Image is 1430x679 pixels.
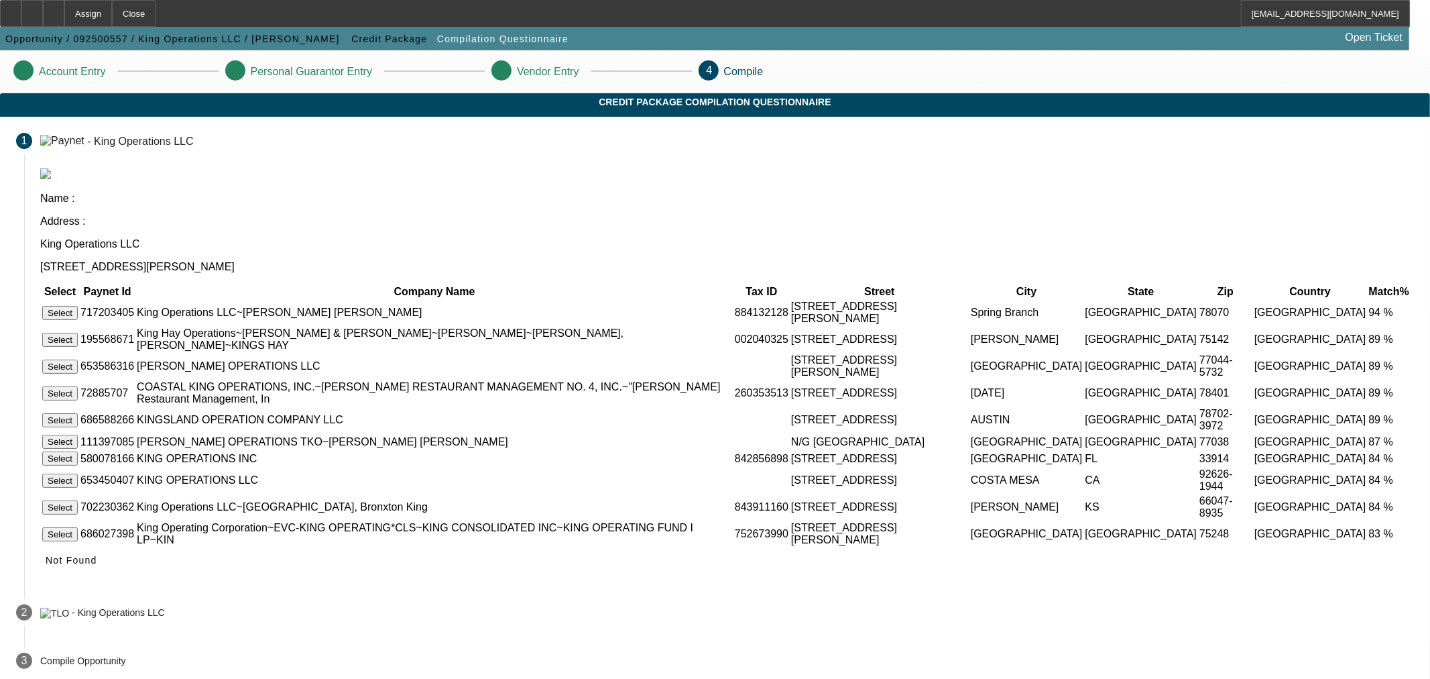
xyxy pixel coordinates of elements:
td: [GEOGRAPHIC_DATA] [1084,521,1197,547]
td: 580078166 [80,451,135,466]
td: 72885707 [80,380,135,406]
img: paynet_logo.jpg [40,168,51,179]
p: Account Entry [39,66,106,78]
td: 84 % [1368,494,1410,520]
button: Not Found [40,548,103,572]
td: [GEOGRAPHIC_DATA] [1084,327,1197,352]
td: 92626-1944 [1199,468,1252,493]
td: [STREET_ADDRESS] [790,451,969,466]
td: 75248 [1199,521,1252,547]
td: [STREET_ADDRESS][PERSON_NAME] [790,521,969,547]
td: 195568671 [80,327,135,352]
td: 94 % [1368,300,1410,325]
td: King Operations LLC~[PERSON_NAME] [PERSON_NAME] [136,300,733,325]
td: 87 % [1368,434,1410,450]
p: Vendor Entry [517,66,579,78]
td: [GEOGRAPHIC_DATA] [970,521,1083,547]
button: Select [42,474,78,488]
td: 78401 [1199,380,1252,406]
td: [PERSON_NAME] [970,494,1083,520]
td: 842856898 [734,451,789,466]
p: Address : [40,215,1414,227]
td: 77044-5732 [1199,354,1252,379]
td: 77038 [1199,434,1252,450]
td: 260353513 [734,380,789,406]
td: KING OPERATIONS LLC [136,468,733,493]
th: Paynet Id [80,285,135,299]
img: Paynet [40,135,84,147]
td: [GEOGRAPHIC_DATA] [1084,434,1197,450]
td: 83 % [1368,521,1410,547]
td: 111397085 [80,434,135,450]
th: City [970,285,1083,299]
td: [GEOGRAPHIC_DATA] [970,451,1083,466]
button: Credit Package [348,27,430,51]
td: [STREET_ADDRESS] [790,380,969,406]
td: Spring Branch [970,300,1083,325]
td: AUSTIN [970,407,1083,433]
th: Match% [1368,285,1410,299]
div: - King Operations LLC [87,135,193,146]
td: 33914 [1199,451,1252,466]
td: N/G [GEOGRAPHIC_DATA] [790,434,969,450]
th: Tax ID [734,285,789,299]
td: FL [1084,451,1197,466]
td: [GEOGRAPHIC_DATA] [1254,434,1367,450]
p: Compile [724,66,764,78]
td: [PERSON_NAME] OPERATIONS TKO~[PERSON_NAME] [PERSON_NAME] [136,434,733,450]
td: 884132128 [734,300,789,325]
td: KINGSLAND OPERATION COMPANY LLC [136,407,733,433]
td: 89 % [1368,380,1410,406]
td: 78070 [1199,300,1252,325]
td: [GEOGRAPHIC_DATA] [1254,300,1367,325]
td: [GEOGRAPHIC_DATA] [970,434,1083,450]
td: [GEOGRAPHIC_DATA] [1254,494,1367,520]
button: Select [42,452,78,466]
td: [GEOGRAPHIC_DATA] [1084,407,1197,433]
td: King Hay Operations~[PERSON_NAME] & [PERSON_NAME]~[PERSON_NAME]~[PERSON_NAME], [PERSON_NAME]~KING... [136,327,733,352]
th: Zip [1199,285,1252,299]
td: 702230362 [80,494,135,520]
td: 002040325 [734,327,789,352]
th: Select [42,285,78,299]
span: Opportunity / 092500557 / King Operations LLC / [PERSON_NAME] [5,34,340,44]
td: [GEOGRAPHIC_DATA] [1084,380,1197,406]
button: Select [42,386,78,401]
span: 2 [21,607,27,619]
td: [GEOGRAPHIC_DATA] [1084,354,1197,379]
td: 75142 [1199,327,1252,352]
p: King Operations LLC [40,238,1414,250]
td: [PERSON_NAME] OPERATIONS LLC [136,354,733,379]
td: [GEOGRAPHIC_DATA] [1254,521,1367,547]
td: 843911160 [734,494,789,520]
th: Street [790,285,969,299]
button: Compilation Questionnaire [434,27,572,51]
td: 686027398 [80,521,135,547]
button: Select [42,435,78,449]
th: Company Name [136,285,733,299]
td: [DATE] [970,380,1083,406]
p: Personal Guarantor Entry [251,66,372,78]
td: COASTAL KING OPERATIONS, INC.~[PERSON_NAME] RESTAURANT MANAGEMENT NO. 4, INC.~"[PERSON_NAME] Rest... [136,380,733,406]
span: 3 [21,655,27,667]
button: Select [42,413,78,427]
td: [STREET_ADDRESS] [790,494,969,520]
button: Select [42,501,78,515]
span: Credit Package [351,34,427,44]
td: 66047-8935 [1199,494,1252,520]
span: 4 [707,64,713,76]
button: Select [42,527,78,541]
th: State [1084,285,1197,299]
td: 653450407 [80,468,135,493]
button: Select [42,306,78,320]
td: 89 % [1368,407,1410,433]
td: 78702-3972 [1199,407,1252,433]
td: [GEOGRAPHIC_DATA] [1254,380,1367,406]
td: 752673990 [734,521,789,547]
td: [GEOGRAPHIC_DATA] [1254,407,1367,433]
td: [GEOGRAPHIC_DATA] [1254,451,1367,466]
p: Compile Opportunity [40,656,126,666]
td: [GEOGRAPHIC_DATA] [1254,468,1367,493]
span: Not Found [46,555,97,566]
span: 1 [21,135,27,147]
